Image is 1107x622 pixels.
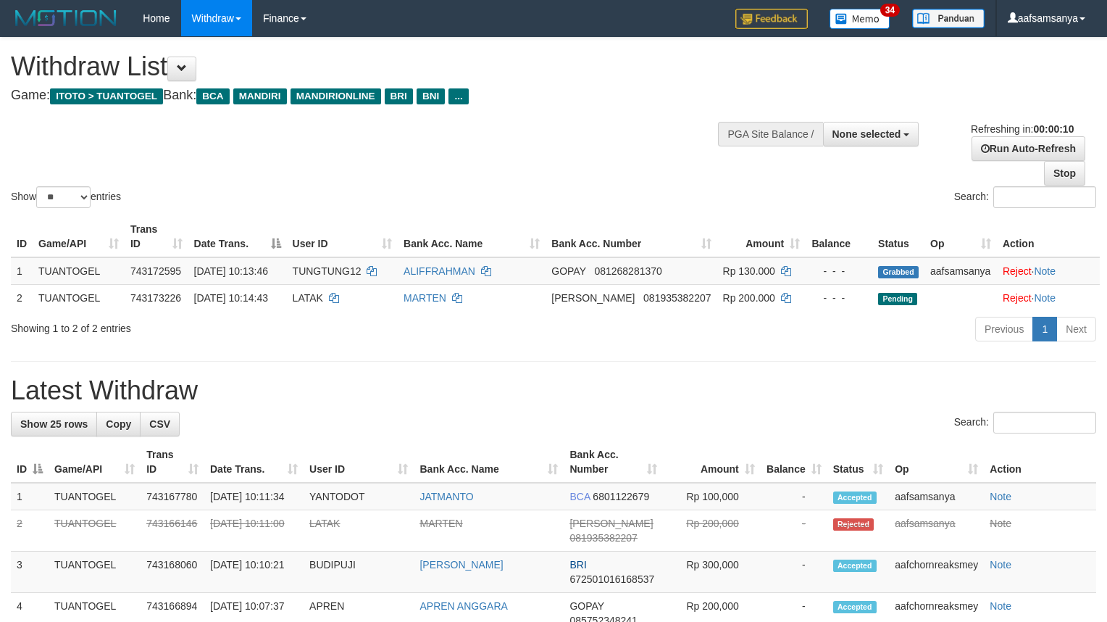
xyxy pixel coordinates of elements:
span: Accepted [833,492,877,504]
td: aafchornreaksmey [889,552,984,593]
td: Rp 300,000 [663,552,761,593]
a: Note [990,600,1011,612]
span: Copy 081268281370 to clipboard [594,265,661,277]
th: Trans ID: activate to sort column ascending [141,441,204,483]
span: CSV [149,418,170,430]
th: Status [872,216,924,257]
td: [DATE] 10:11:00 [204,510,304,552]
th: Bank Acc. Number: activate to sort column ascending [564,441,663,483]
td: YANTODOT [304,483,414,510]
span: BCA [569,491,590,502]
input: Search: [993,412,1096,434]
span: [DATE] 10:14:43 [194,292,268,304]
a: MARTEN [419,518,462,529]
span: Copy 6801122679 to clipboard [593,491,649,502]
div: - - - [811,264,866,278]
td: 3 [11,552,49,593]
span: Show 25 rows [20,418,88,430]
td: TUANTOGEL [33,284,125,311]
th: Bank Acc. Name: activate to sort column ascending [398,216,546,257]
input: Search: [993,186,1096,208]
td: Rp 200,000 [663,510,761,552]
td: aafsamsanya [889,510,984,552]
span: Grabbed [878,266,919,278]
th: Op: activate to sort column ascending [924,216,997,257]
th: User ID: activate to sort column ascending [304,441,414,483]
span: 34 [880,4,900,17]
td: 743166146 [141,510,204,552]
td: aafsamsanya [889,483,984,510]
select: Showentries [36,186,91,208]
img: panduan.png [912,9,985,28]
button: None selected [823,122,919,146]
a: Note [990,491,1011,502]
th: Action [997,216,1100,257]
th: ID: activate to sort column descending [11,441,49,483]
a: MARTEN [404,292,446,304]
a: Reject [1003,292,1032,304]
div: Showing 1 to 2 of 2 entries [11,315,451,336]
span: ITOTO > TUANTOGEL [50,88,163,104]
h1: Withdraw List [11,52,724,81]
a: APREN ANGGARA [419,600,507,612]
td: TUANTOGEL [49,552,141,593]
th: Date Trans.: activate to sort column descending [188,216,287,257]
td: TUANTOGEL [49,510,141,552]
td: · [997,284,1100,311]
a: JATMANTO [419,491,473,502]
a: Note [990,518,1011,529]
span: GOPAY [569,600,603,612]
div: - - - [811,291,866,305]
img: MOTION_logo.png [11,7,121,29]
th: Amount: activate to sort column ascending [717,216,806,257]
td: 743168060 [141,552,204,593]
span: Rp 130.000 [723,265,775,277]
span: 743173226 [130,292,181,304]
td: 743167780 [141,483,204,510]
th: Balance [806,216,872,257]
td: - [761,510,827,552]
strong: 00:00:10 [1033,123,1074,135]
th: ID [11,216,33,257]
span: Accepted [833,601,877,613]
a: Next [1056,317,1096,341]
span: BCA [196,88,229,104]
span: Copy 081935382207 to clipboard [569,532,637,544]
span: Rp 200.000 [723,292,775,304]
a: Note [1034,265,1056,277]
td: 1 [11,257,33,285]
td: 2 [11,284,33,311]
a: Show 25 rows [11,412,97,436]
span: Refreshing in: [971,123,1074,135]
a: Reject [1003,265,1032,277]
td: - [761,483,827,510]
span: TUNGTUNG12 [293,265,362,277]
img: Feedback.jpg [735,9,808,29]
td: TUANTOGEL [33,257,125,285]
th: Date Trans.: activate to sort column ascending [204,441,304,483]
span: Copy [106,418,131,430]
label: Search: [954,186,1096,208]
span: None selected [832,128,901,140]
td: BUDIPUJI [304,552,414,593]
label: Show entries [11,186,121,208]
span: MANDIRI [233,88,287,104]
span: [PERSON_NAME] [569,518,653,529]
a: ALIFFRAHMAN [404,265,475,277]
td: aafsamsanya [924,257,997,285]
th: Game/API: activate to sort column ascending [33,216,125,257]
a: Note [990,559,1011,571]
td: - [761,552,827,593]
span: ... [448,88,468,104]
td: TUANTOGEL [49,483,141,510]
th: Bank Acc. Name: activate to sort column ascending [414,441,564,483]
span: Pending [878,293,917,305]
a: 1 [1032,317,1057,341]
span: [PERSON_NAME] [551,292,635,304]
a: [PERSON_NAME] [419,559,503,571]
span: 743172595 [130,265,181,277]
td: LATAK [304,510,414,552]
td: 1 [11,483,49,510]
span: GOPAY [551,265,585,277]
th: Op: activate to sort column ascending [889,441,984,483]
